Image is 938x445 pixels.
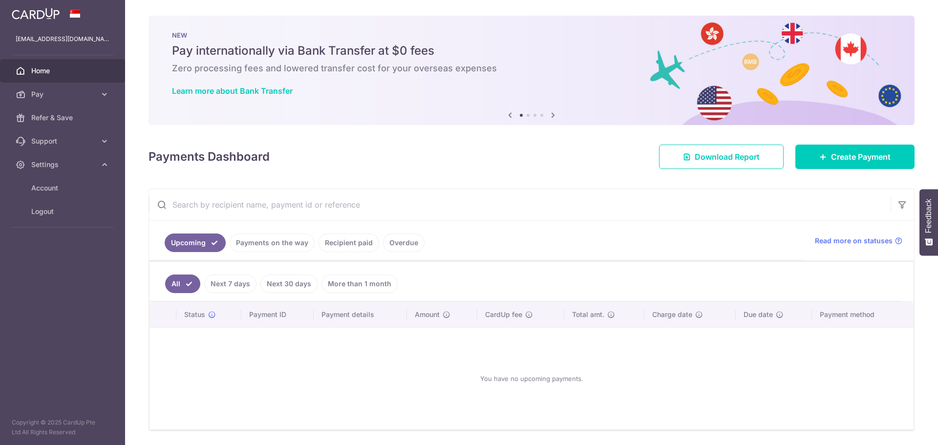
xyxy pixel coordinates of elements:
[31,160,96,170] span: Settings
[172,86,293,96] a: Learn more about Bank Transfer
[165,275,200,293] a: All
[31,207,96,216] span: Logout
[12,8,60,20] img: CardUp
[241,302,314,327] th: Payment ID
[184,310,205,319] span: Status
[161,336,902,422] div: You have no upcoming payments.
[260,275,318,293] a: Next 30 days
[812,302,914,327] th: Payment method
[31,66,96,76] span: Home
[415,310,440,319] span: Amount
[875,416,928,440] iframe: Opens a widget where you can find more information
[744,310,773,319] span: Due date
[172,63,891,74] h6: Zero processing fees and lowered transfer cost for your overseas expenses
[924,199,933,233] span: Feedback
[16,34,109,44] p: [EMAIL_ADDRESS][DOMAIN_NAME]
[149,16,915,125] img: Bank transfer banner
[659,145,784,169] a: Download Report
[31,113,96,123] span: Refer & Save
[204,275,256,293] a: Next 7 days
[149,148,270,166] h4: Payments Dashboard
[319,233,379,252] a: Recipient paid
[172,43,891,59] h5: Pay internationally via Bank Transfer at $0 fees
[815,236,902,246] a: Read more on statuses
[383,233,425,252] a: Overdue
[31,136,96,146] span: Support
[695,151,760,163] span: Download Report
[321,275,398,293] a: More than 1 month
[652,310,692,319] span: Charge date
[31,183,96,193] span: Account
[831,151,891,163] span: Create Payment
[165,233,226,252] a: Upcoming
[31,89,96,99] span: Pay
[172,31,891,39] p: NEW
[149,189,891,220] input: Search by recipient name, payment id or reference
[230,233,315,252] a: Payments on the way
[815,236,893,246] span: Read more on statuses
[919,189,938,255] button: Feedback - Show survey
[795,145,915,169] a: Create Payment
[485,310,522,319] span: CardUp fee
[572,310,604,319] span: Total amt.
[314,302,407,327] th: Payment details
